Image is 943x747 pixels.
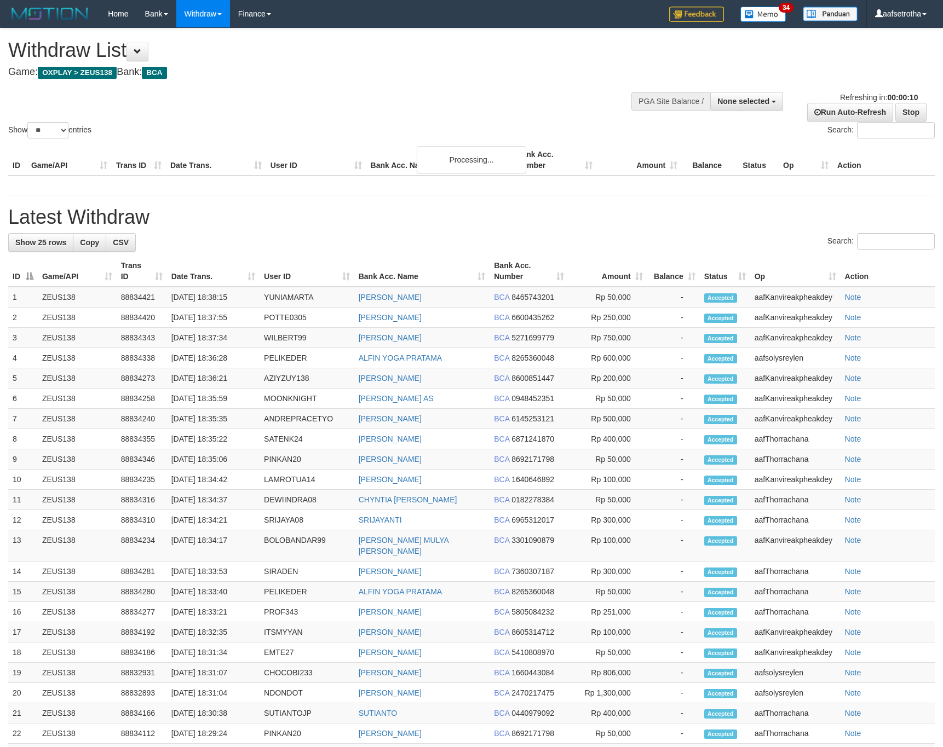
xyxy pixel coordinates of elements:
a: [PERSON_NAME] [359,435,422,443]
a: Note [845,628,861,636]
td: [DATE] 18:34:42 [167,470,260,490]
td: - [647,530,700,561]
td: Rp 100,000 [568,622,647,642]
a: Note [845,374,861,383]
th: User ID [266,144,366,176]
td: - [647,409,700,429]
td: Rp 100,000 [568,530,647,561]
td: 88834421 [117,287,167,308]
th: Amount [597,144,682,176]
td: - [647,622,700,642]
a: Note [845,668,861,677]
a: [PERSON_NAME] [359,688,422,697]
th: Balance: activate to sort column ascending [647,256,700,287]
label: Search: [827,122,935,138]
td: - [647,582,700,602]
span: Accepted [704,648,737,658]
td: - [647,602,700,622]
td: - [647,642,700,663]
td: 88834343 [117,328,167,348]
a: ALFIN YOGA PRATAMA [359,354,442,362]
td: ZEUS138 [38,663,117,683]
td: aafThorrachana [750,602,841,622]
td: 1 [8,287,38,308]
td: PINKAN20 [260,449,354,470]
th: Date Trans.: activate to sort column ascending [167,256,260,287]
h4: Game: Bank: [8,67,618,78]
td: aafKanvireakpheakdey [750,328,841,348]
td: ZEUS138 [38,642,117,663]
span: Refreshing in: [840,93,918,102]
td: Rp 50,000 [568,642,647,663]
td: aafThorrachana [750,582,841,602]
td: [DATE] 18:34:17 [167,530,260,561]
span: Copy 3301090879 to clipboard [511,536,554,545]
td: aafKanvireakpheakdey [750,409,841,429]
td: ZEUS138 [38,368,117,389]
td: 7 [8,409,38,429]
span: Copy 8465743201 to clipboard [511,293,554,302]
a: Note [845,729,861,738]
td: 11 [8,490,38,510]
span: BCA [494,293,509,302]
td: 4 [8,348,38,368]
div: Processing... [417,146,526,173]
td: Rp 400,000 [568,429,647,449]
td: [DATE] 18:33:21 [167,602,260,622]
span: Copy 6600435262 to clipboard [511,313,554,322]
span: Copy 8265360048 to clipboard [511,587,554,596]
span: Accepted [704,516,737,525]
td: - [647,510,700,530]
td: - [647,490,700,510]
span: BCA [494,516,509,524]
span: Accepted [704,628,737,638]
td: 88834192 [117,622,167,642]
span: Accepted [704,374,737,384]
span: BCA [494,628,509,636]
a: [PERSON_NAME] MULYA [PERSON_NAME] [359,536,449,555]
td: - [647,348,700,368]
a: Note [845,587,861,596]
td: 88834316 [117,490,167,510]
td: [DATE] 18:35:59 [167,389,260,409]
span: Accepted [704,314,737,323]
a: SUTIANTO [359,709,398,717]
a: Note [845,475,861,484]
td: 10 [8,470,38,490]
td: Rp 50,000 [568,449,647,470]
span: OXPLAY > ZEUS138 [38,67,117,79]
span: Copy 5410808970 to clipboard [511,648,554,657]
td: ZEUS138 [38,622,117,642]
td: POTTE0305 [260,308,354,328]
a: [PERSON_NAME] [359,455,422,464]
span: Copy 8692171798 to clipboard [511,455,554,464]
th: Bank Acc. Number: activate to sort column ascending [490,256,568,287]
td: ZEUS138 [38,530,117,561]
a: [PERSON_NAME] [359,648,422,657]
td: aafThorrachana [750,449,841,470]
td: [DATE] 18:33:53 [167,561,260,582]
td: Rp 50,000 [568,389,647,409]
td: 88834310 [117,510,167,530]
span: BCA [494,333,509,342]
a: Note [845,516,861,524]
a: Note [845,354,861,362]
input: Search: [857,233,935,250]
td: aafKanvireakpheakdey [750,530,841,561]
td: [DATE] 18:36:28 [167,348,260,368]
td: SATENK24 [260,429,354,449]
span: Copy 5805084232 to clipboard [511,607,554,616]
td: EMTE27 [260,642,354,663]
th: Game/API [27,144,112,176]
span: Accepted [704,476,737,485]
span: BCA [494,648,509,657]
a: [PERSON_NAME] [359,628,422,636]
a: [PERSON_NAME] [359,567,422,576]
input: Search: [857,122,935,138]
span: BCA [494,567,509,576]
span: Copy 0182278384 to clipboard [511,495,554,504]
span: BCA [494,495,509,504]
td: 13 [8,530,38,561]
span: BCA [142,67,166,79]
span: BCA [494,414,509,423]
